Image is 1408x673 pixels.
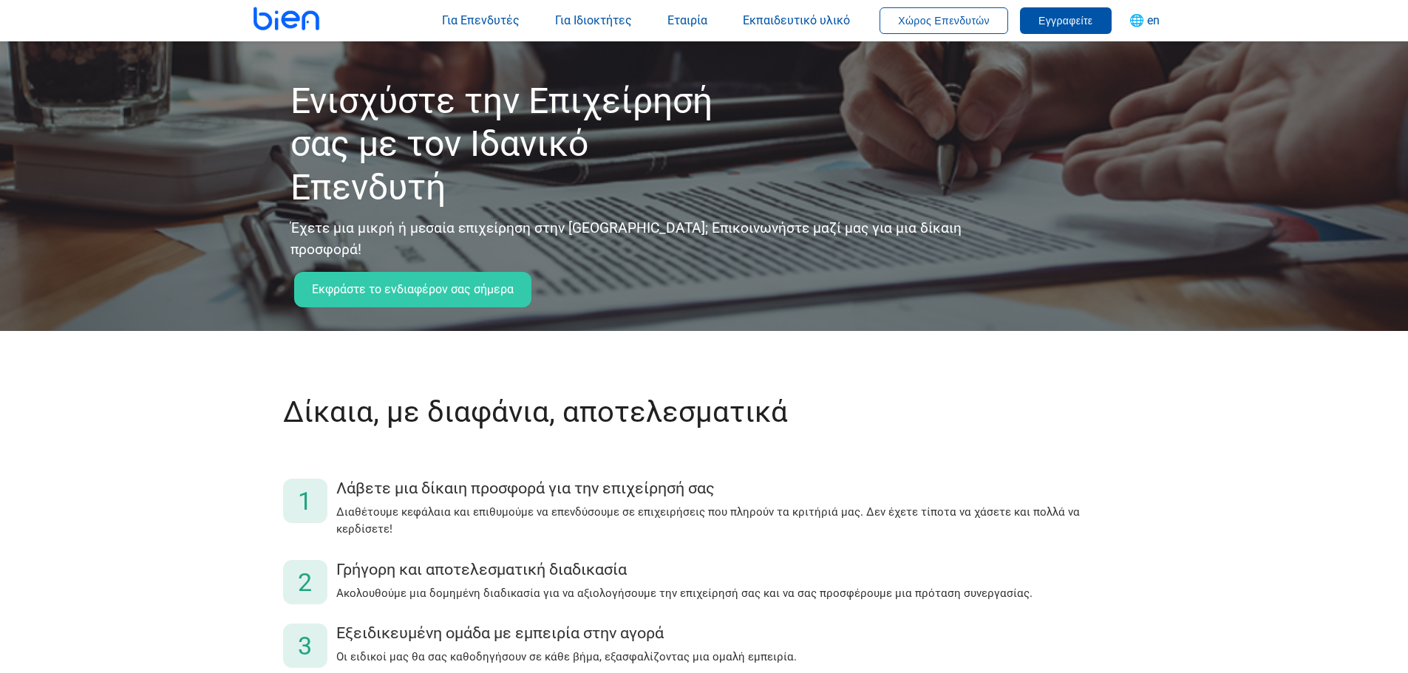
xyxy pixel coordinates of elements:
[1129,13,1160,27] span: 🌐 en
[1038,15,1093,27] span: Εγγραφείτε
[336,624,1126,643] div: Εξειδικευμένη ομάδα με εμπειρία στην αγορά
[743,13,850,27] span: Εκπαιδευτικό υλικό
[336,649,1126,666] p: Οι ειδικοί μας θα σας καθοδηγήσουν σε κάθε βήμα, εξασφαλίζοντας μια ομαλή εμπειρία.
[667,13,707,27] span: Εταιρία
[312,282,514,296] font: Εκφράστε το ενδιαφέρον σας σήμερα
[336,585,1126,602] p: Ακολουθούμε μια δομημένη διαδικασία για να αξιολογήσουμε την επιχείρησή σας και να σας προσφέρουμ...
[1020,13,1112,27] a: Εγγραφείτε
[336,479,1126,498] div: Λάβετε μια δίκαιη προσφορά για την επιχείρησή σας
[336,504,1126,537] p: Διαθέτουμε κεφάλαια και επιθυμούμε να επενδύσουμε σε επιχειρήσεις που πληρούν τα κριτήριά μας. Δε...
[298,567,312,597] font: 2
[898,15,990,27] span: Χώρος Επενδυτών
[283,394,788,429] font: Δίκαια, με διαφάνια, αποτελεσματικά
[290,219,962,258] font: Έχετε μια μικρή ή μεσαία επιχείρηση στην [GEOGRAPHIC_DATA]; Επικοινωνήστε μαζί μας για μια δίκαιη...
[880,13,1008,27] a: Χώρος Επενδυτών
[880,7,1008,34] button: Χώρος Επενδυτών
[290,80,712,208] font: Ενισχύστε την Επιχείρησή σας με τον Ιδανικό Επενδυτή
[336,560,1126,579] div: Γρήγορη και αποτελεσματική διαδικασία
[1020,7,1112,34] button: Εγγραφείτε
[298,631,312,660] font: 3
[555,13,632,27] span: Για Ιδιοκτήτες
[442,13,520,27] span: Για Επενδυτές
[298,486,312,516] font: 1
